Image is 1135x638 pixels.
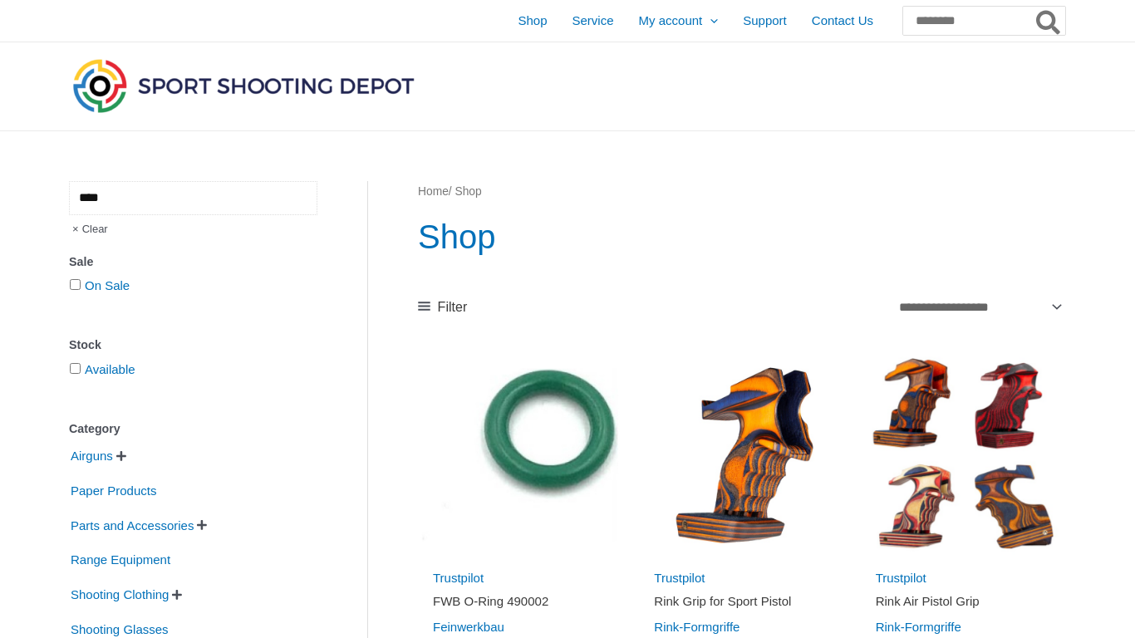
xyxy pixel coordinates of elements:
a: Airguns [69,448,115,462]
img: Sport Shooting Depot [69,55,418,116]
a: Rink-Formgriffe [876,620,961,634]
span:  [172,589,182,601]
a: Parts and Accessories [69,517,195,531]
img: FWB O-Ring 490002 [418,352,622,557]
a: FWB O-Ring 490002 [433,593,607,616]
a: Filter [418,295,467,320]
input: Available [70,363,81,374]
nav: Breadcrumb [418,181,1065,203]
h2: FWB O-Ring 490002 [433,593,607,610]
select: Shop order [892,293,1065,321]
span: Airguns [69,442,115,470]
a: Feinwerkbau [433,620,504,634]
div: Category [69,417,317,441]
div: Sale [69,250,317,274]
span:  [197,519,207,531]
span: Range Equipment [69,546,172,574]
img: Rink Air Pistol Grip [861,352,1065,557]
span: Clear [69,215,108,243]
a: Home [418,185,449,198]
a: Range Equipment [69,552,172,566]
span: Filter [438,295,468,320]
a: Trustpilot [433,571,484,585]
span: Parts and Accessories [69,512,195,540]
a: Rink Air Pistol Grip [876,593,1050,616]
span:  [116,450,126,462]
a: Rink Grip for Sport Pistol [654,593,828,616]
h2: Rink Air Pistol Grip [876,593,1050,610]
a: Paper Products [69,483,158,497]
div: Stock [69,333,317,357]
a: Trustpilot [876,571,926,585]
a: On Sale [85,278,130,292]
a: Shooting Clothing [69,586,170,601]
img: Rink Grip for Sport Pistol [639,352,843,557]
a: Trustpilot [654,571,705,585]
a: Rink-Formgriffe [654,620,739,634]
a: Shooting Glasses [69,621,170,636]
span: Shooting Clothing [69,581,170,609]
h2: Rink Grip for Sport Pistol [654,593,828,610]
button: Search [1033,7,1065,35]
h1: Shop [418,213,1065,260]
input: On Sale [70,279,81,290]
span: Paper Products [69,477,158,505]
a: Available [85,362,135,376]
